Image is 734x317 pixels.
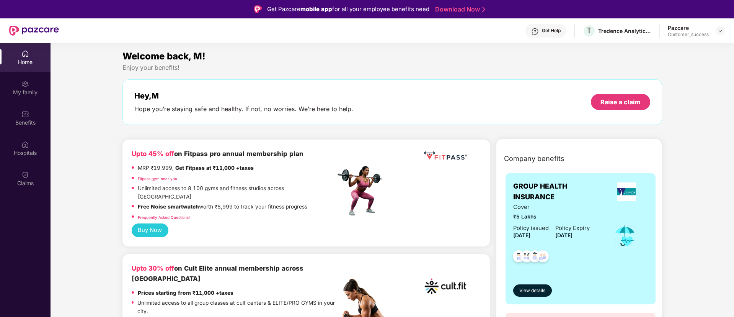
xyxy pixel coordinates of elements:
a: Frequently Asked Questions! [138,215,190,220]
div: Raise a claim [600,98,641,106]
div: Pazcare [668,24,709,31]
img: svg+xml;base64,PHN2ZyB4bWxucz0iaHR0cDovL3d3dy53My5vcmcvMjAwMC9zdmciIHdpZHRoPSI0OC45NDMiIGhlaWdodD... [533,248,552,267]
img: Stroke [482,5,485,13]
b: Upto 45% off [132,150,174,158]
span: ₹5 Lakhs [513,213,590,221]
del: MRP ₹19,999, [138,165,174,171]
img: cult.png [422,263,468,309]
img: svg+xml;base64,PHN2ZyB4bWxucz0iaHR0cDovL3d3dy53My5vcmcvMjAwMC9zdmciIHdpZHRoPSI0OC45NDMiIGhlaWdodD... [509,248,528,267]
img: svg+xml;base64,PHN2ZyBpZD0iSG9zcGl0YWxzIiB4bWxucz0iaHR0cDovL3d3dy53My5vcmcvMjAwMC9zdmciIHdpZHRoPS... [21,141,29,148]
div: Get Pazcare for all your employee benefits need [267,5,429,14]
div: Hope you’re staying safe and healthy. If not, no worries. We’re here to help. [134,105,353,113]
span: GROUP HEALTH INSURANCE [513,181,605,203]
b: Upto 30% off [132,264,174,272]
a: Download Now [435,5,483,13]
img: svg+xml;base64,PHN2ZyB4bWxucz0iaHR0cDovL3d3dy53My5vcmcvMjAwMC9zdmciIHdpZHRoPSI0OC45MTUiIGhlaWdodD... [517,248,536,267]
span: Company benefits [504,153,564,164]
strong: Get Fitpass at ₹11,000 +taxes [175,165,254,171]
img: fpp.png [335,164,389,218]
img: insurerLogo [617,182,636,201]
span: T [587,26,592,35]
div: Tredence Analytics Solutions Private Limited [598,27,652,34]
span: View details [519,287,545,294]
img: Logo [254,5,262,13]
span: Cover [513,203,590,212]
div: Policy issued [513,224,549,233]
img: New Pazcare Logo [9,26,59,36]
img: icon [613,223,638,248]
img: svg+xml;base64,PHN2ZyBpZD0iSG9tZSIgeG1sbnM9Imh0dHA6Ly93d3cudzMub3JnLzIwMDAvc3ZnIiB3aWR0aD0iMjAiIG... [21,50,29,57]
span: Welcome back, M! [122,51,206,62]
strong: mobile app [300,5,332,13]
span: [DATE] [555,232,573,238]
img: svg+xml;base64,PHN2ZyB4bWxucz0iaHR0cDovL3d3dy53My5vcmcvMjAwMC9zdmciIHdpZHRoPSI0OC45NDMiIGhlaWdodD... [525,248,544,267]
img: svg+xml;base64,PHN2ZyB3aWR0aD0iMjAiIGhlaWdodD0iMjAiIHZpZXdCb3g9IjAgMCAyMCAyMCIgZmlsbD0ibm9uZSIgeG... [21,80,29,88]
button: View details [513,284,552,297]
p: worth ₹5,999 to track your fitness progress [138,203,307,211]
span: [DATE] [513,232,530,238]
img: svg+xml;base64,PHN2ZyBpZD0iSGVscC0zMngzMiIgeG1sbnM9Imh0dHA6Ly93d3cudzMub3JnLzIwMDAvc3ZnIiB3aWR0aD... [531,28,539,35]
button: Buy Now [132,223,168,238]
img: svg+xml;base64,PHN2ZyBpZD0iRHJvcGRvd24tMzJ4MzIiIHhtbG5zPSJodHRwOi8vd3d3LnczLm9yZy8yMDAwL3N2ZyIgd2... [717,28,723,34]
strong: Free Noise smartwatch [138,204,199,210]
strong: Prices starting from ₹11,000 +taxes [138,290,233,296]
p: Unlimited access to 8,100 gyms and fitness studios across [GEOGRAPHIC_DATA] [138,184,335,201]
img: fppp.png [422,149,468,163]
div: Hey, M [134,91,353,100]
a: Fitpass gym near you [138,176,177,181]
div: Get Help [542,28,561,34]
div: Customer_success [668,31,709,38]
b: on Fitpass pro annual membership plan [132,150,303,158]
img: svg+xml;base64,PHN2ZyBpZD0iQ2xhaW0iIHhtbG5zPSJodHRwOi8vd3d3LnczLm9yZy8yMDAwL3N2ZyIgd2lkdGg9IjIwIi... [21,171,29,179]
img: svg+xml;base64,PHN2ZyBpZD0iQmVuZWZpdHMiIHhtbG5zPSJodHRwOi8vd3d3LnczLm9yZy8yMDAwL3N2ZyIgd2lkdGg9Ij... [21,110,29,118]
div: Policy Expiry [555,224,590,233]
p: Unlimited access to all group classes at cult centers & ELITE/PRO GYMS in your city. [137,299,335,315]
b: on Cult Elite annual membership across [GEOGRAPHIC_DATA] [132,264,303,282]
div: Enjoy your benefits! [122,64,662,72]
